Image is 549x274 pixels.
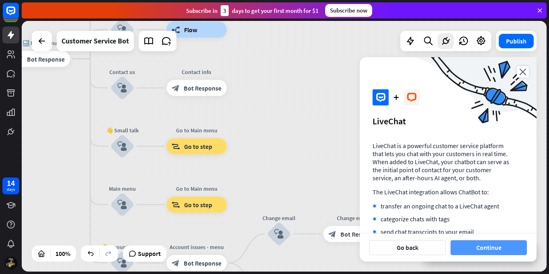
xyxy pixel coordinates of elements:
div: Go to Main menu [160,126,233,134]
i: block_user_input [117,142,127,151]
i: block_bot_response [15,55,23,63]
span: Bot Response [340,230,378,238]
i: close [517,66,529,78]
div: Main menu [98,185,146,193]
i: block_user_input [117,83,127,93]
span: Flow [184,26,197,34]
i: block_bot_response [172,259,180,267]
i: block_user_input [274,229,284,239]
div: Change email [317,214,389,222]
i: block_bot_response [328,230,336,238]
span: Bot Response [184,84,221,92]
button: Publish [499,34,534,48]
p: LiveChat is a powerful customer service platform that lets you chat with your customers in real t... [373,142,511,182]
div: Go to Main menu [160,185,233,193]
a: 14 days [2,177,19,194]
div: 👋 Small talk [98,126,146,134]
div: Account issues - menu [160,243,233,251]
div: Subscribe in days to get your first month for $1 [186,5,319,16]
div: 100% [53,247,73,260]
p: The LiveChat integration allows ChatBot to: [373,188,511,196]
div: 🔑 Account issues [98,243,146,251]
div: Subscribe now [325,4,372,17]
i: plus [393,95,399,100]
div: Contact us [98,68,146,76]
button: Go back [369,240,446,255]
span: Bot Response [184,259,221,267]
i: block_goto [172,142,180,150]
i: block_user_input [117,258,127,268]
div: Customer Service Bot [61,31,129,51]
button: Open LiveChat chat widget [6,3,31,27]
div: 3 [221,5,229,16]
button: Continue [451,240,527,255]
i: block_bot_response [172,84,180,92]
span: Go to step [184,142,212,150]
div: Contact info [160,68,233,76]
i: block_user_input [117,200,127,210]
li: send chat transcripts to your email [373,228,511,236]
span: Go to step [184,201,212,209]
li: transfer an ongoing chat to a LiveChat agent [373,202,511,210]
div: 14 [7,179,15,187]
i: builder_tree [172,26,180,34]
div: days [7,187,15,192]
i: block_goto [172,201,180,209]
div: Change email [255,214,303,222]
span: Bot Response [27,55,65,63]
div: LiveChat [373,115,524,127]
i: block_user_input [117,25,127,35]
span: Support [138,247,161,260]
li: categorize chats with tags [373,215,511,223]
